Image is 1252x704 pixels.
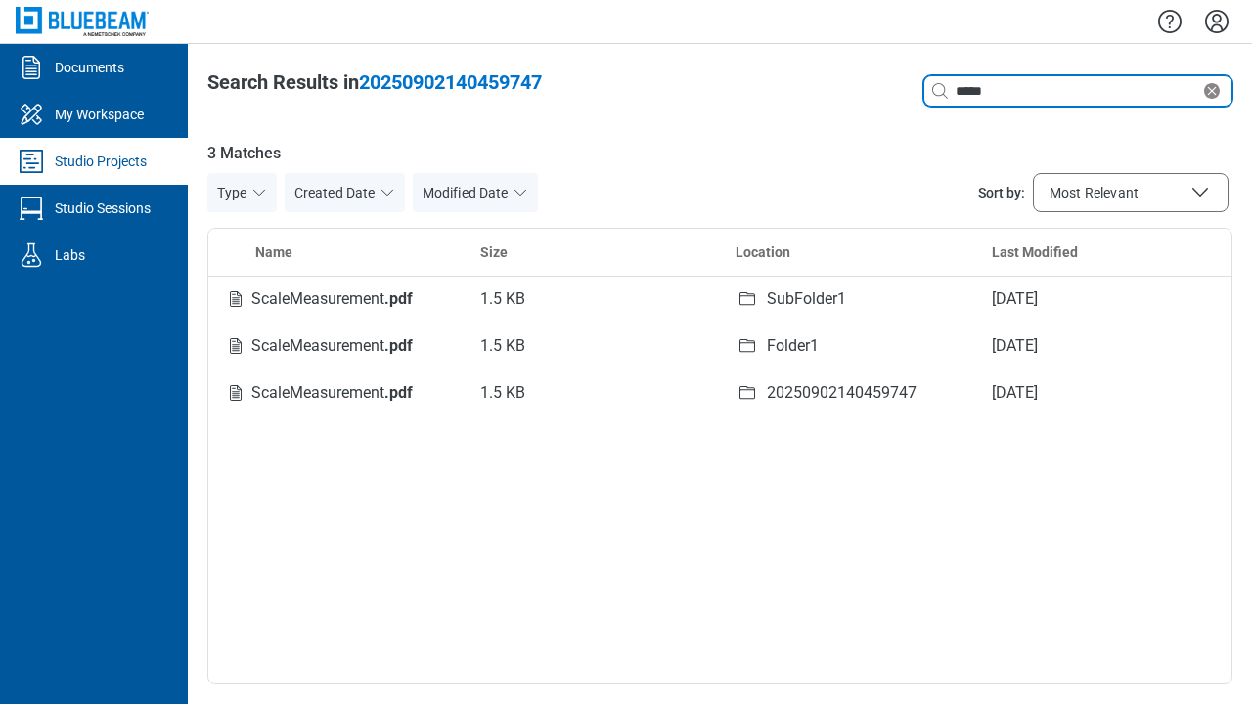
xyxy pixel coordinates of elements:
div: Studio Sessions [55,198,151,218]
svg: folder-icon [736,381,759,405]
div: 20250902140459747 [767,381,917,405]
img: Bluebeam, Inc. [16,7,149,35]
td: 1.5 KB [465,276,721,323]
div: Search Results in [207,68,542,96]
button: Created Date [285,173,405,212]
em: .pdf [384,336,413,355]
div: SubFolder1 [767,287,846,311]
table: bb-data-table [208,229,1231,417]
svg: Labs [16,240,47,271]
svg: folder-icon [736,334,759,358]
svg: folder-icon [736,287,759,311]
em: .pdf [384,383,413,402]
td: 1.5 KB [465,370,721,417]
span: ScaleMeasurement [251,383,413,402]
td: [DATE] [976,276,1232,323]
em: .pdf [384,289,413,308]
button: Settings [1201,5,1232,38]
td: [DATE] [976,370,1232,417]
div: Studio Projects [55,152,147,171]
div: Documents [55,58,124,77]
span: ScaleMeasurement [251,289,413,308]
span: Most Relevant [1050,183,1139,202]
svg: File-icon [224,381,247,405]
svg: Studio Projects [16,146,47,177]
span: Sort by: [978,183,1025,202]
svg: My Workspace [16,99,47,130]
svg: File-icon [224,334,247,358]
div: Clear search [1200,79,1231,103]
svg: Documents [16,52,47,83]
div: My Workspace [55,105,144,124]
span: ScaleMeasurement [251,336,413,355]
div: Clear search [923,75,1232,107]
svg: Studio Sessions [16,193,47,224]
button: Type [207,173,277,212]
svg: File-icon [224,287,247,311]
button: Modified Date [413,173,538,212]
td: 1.5 KB [465,323,721,370]
div: Folder1 [767,334,819,358]
td: [DATE] [976,323,1232,370]
div: Labs [55,245,85,265]
span: 20250902140459747 [359,70,542,94]
button: Sort by: [1033,173,1229,212]
span: 3 Matches [207,142,1232,165]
